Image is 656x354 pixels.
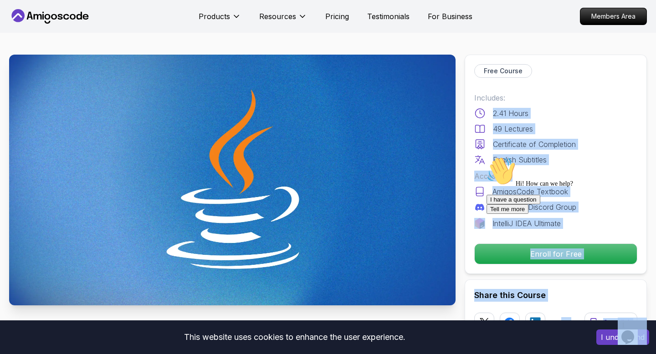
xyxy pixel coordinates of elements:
[199,11,241,29] button: Products
[561,317,569,328] p: or
[475,244,637,264] p: Enroll for Free
[580,8,647,25] a: Members Area
[474,218,485,229] img: jetbrains logo
[474,289,637,302] h2: Share this Course
[4,4,33,33] img: :wave:
[483,153,647,313] iframe: chat widget
[596,329,649,345] button: Accept cookies
[428,11,472,22] a: For Business
[4,42,57,51] button: I have a question
[199,11,230,22] p: Products
[603,318,631,327] p: Copy link
[484,66,523,76] p: Free Course
[4,51,46,61] button: Tell me more
[618,318,647,345] iframe: chat widget
[493,139,576,150] p: Certificate of Completion
[259,11,307,29] button: Resources
[474,243,637,264] button: Enroll for Free
[9,55,456,305] img: java-for-beginners_thumbnail
[7,327,583,347] div: This website uses cookies to enhance the user experience.
[325,11,349,22] a: Pricing
[259,11,296,22] p: Resources
[367,11,410,22] a: Testimonials
[493,123,533,134] p: 49 Lectures
[4,4,168,61] div: 👋Hi! How can we help?I have a questionTell me more
[4,27,90,34] span: Hi! How can we help?
[9,318,312,336] h1: Java for Beginners
[474,171,637,182] p: Access to:
[493,108,528,119] p: 2.41 Hours
[580,8,646,25] p: Members Area
[474,92,637,103] p: Includes:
